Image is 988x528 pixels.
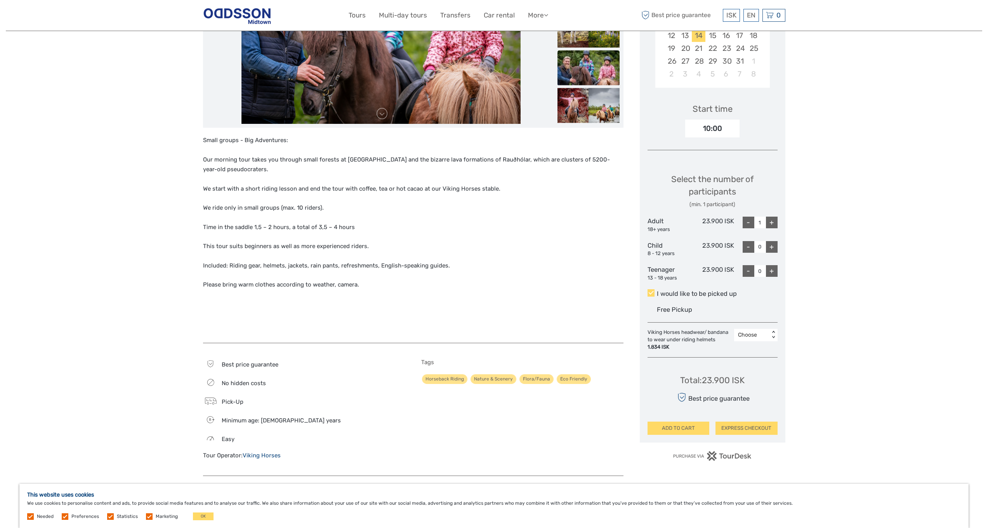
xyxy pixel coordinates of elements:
div: Choose Tuesday, October 21st, 2025 [692,42,705,55]
div: Choose Monday, October 20th, 2025 [678,42,692,55]
div: + [766,241,778,253]
p: Time in the saddle 1,5 – 2 hours, a total of 3,5 – 4 hours [203,222,623,233]
div: - [743,241,754,253]
p: Please bring warm clothes according to weather, camera. [203,280,623,290]
label: Statistics [117,513,138,520]
div: 23.900 ISK [691,217,734,233]
button: OK [193,512,214,520]
div: Start time [693,103,733,115]
a: Viking Horses [243,452,281,459]
img: PurchaseViaTourDesk.png [673,451,752,461]
div: 10:00 [685,120,740,137]
div: Choose Friday, October 24th, 2025 [733,42,747,55]
a: Car rental [484,10,515,21]
div: - [743,265,754,277]
span: ISK [726,11,736,19]
span: 8 [204,417,215,422]
img: 07df539540e64466addeabc41e9bbabf_slider_thumbnail.jpeg [557,50,620,85]
div: Choose Saturday, November 1st, 2025 [747,55,760,68]
div: Choose Wednesday, October 22nd, 2025 [705,42,719,55]
label: Preferences [71,513,99,520]
div: + [766,265,778,277]
div: Choose Sunday, October 26th, 2025 [665,55,678,68]
div: Choose Wednesday, October 15th, 2025 [705,29,719,42]
div: 23.900 ISK [691,265,734,281]
div: Choose Friday, October 17th, 2025 [733,29,747,42]
p: We start with a short riding lesson and end the tour with coffee, tea or hot cacao at our Viking ... [203,184,623,194]
span: Minimum age: [DEMOGRAPHIC_DATA] years [222,417,341,424]
span: No hidden costs [222,380,266,387]
div: Choose Sunday, November 2nd, 2025 [665,68,678,80]
div: month 2025-10 [658,3,767,80]
p: We're away right now. Please check back later! [11,14,88,20]
a: Multi-day tours [379,10,427,21]
div: Child [648,241,691,257]
div: Choose Sunday, October 19th, 2025 [665,42,678,55]
span: Free Pickup [657,306,692,313]
div: Choose Tuesday, November 4th, 2025 [692,68,705,80]
img: Reykjavik Residence [203,6,271,25]
div: Choose Monday, October 13th, 2025 [678,29,692,42]
div: 23.900 ISK [691,241,734,257]
div: Total : 23.900 ISK [680,374,745,386]
div: 13 - 18 years [648,274,691,282]
h5: This website uses cookies [27,492,961,498]
div: Choose Tuesday, October 28th, 2025 [692,55,705,68]
label: Marketing [156,513,178,520]
p: We ride only in small groups (max. 10 riders). [203,203,623,213]
img: aff6f99d27884aca9495bd669107775e_slider_thumbnail.png [557,88,620,123]
div: Choose Saturday, October 25th, 2025 [747,42,760,55]
div: Select the number of participants [648,173,778,208]
span: Best price guarantee [640,9,721,22]
div: 1.834 ISK [648,344,730,351]
a: Horseback Riding [422,374,467,384]
div: Choose Wednesday, October 29th, 2025 [705,55,719,68]
div: Adult [648,217,691,233]
div: Choose Thursday, November 6th, 2025 [719,68,733,80]
div: Choose Sunday, October 12th, 2025 [665,29,678,42]
div: Choose Thursday, October 23rd, 2025 [719,42,733,55]
div: Choose Saturday, October 18th, 2025 [747,29,760,42]
div: + [766,217,778,228]
div: Choose Monday, October 27th, 2025 [678,55,692,68]
p: Included: Riding gear, helmets, jackets, rain pants, refreshments, English-speaking guides. [203,261,623,271]
p: Our morning tour takes you through small forests at [GEOGRAPHIC_DATA] and the bizarre lava format... [203,155,623,175]
div: 18+ years [648,226,691,233]
div: We use cookies to personalise content and ads, to provide social media features and to analyse ou... [19,484,969,528]
div: Choose Wednesday, November 5th, 2025 [705,68,719,80]
label: I would like to be picked up [648,289,778,299]
div: Teenager [648,265,691,281]
div: Choose Thursday, October 30th, 2025 [719,55,733,68]
a: Flora/Fauna [519,374,554,384]
div: Choose [738,331,766,339]
span: Best price guarantee [222,361,278,368]
button: ADD TO CART [648,422,710,435]
div: Choose Tuesday, October 14th, 2025 [692,29,705,42]
div: EN [743,9,759,22]
a: Eco Friendly [557,374,591,384]
button: EXPRESS CHECKOUT [715,422,778,435]
div: Choose Monday, November 3rd, 2025 [678,68,692,80]
div: Choose Friday, October 31st, 2025 [733,55,747,68]
span: Easy [222,436,234,443]
a: Nature & Scenery [471,374,516,384]
a: Transfers [440,10,471,21]
div: - [743,217,754,228]
span: 0 [775,11,782,19]
div: Best price guarantee [675,391,749,404]
div: < > [770,331,776,339]
div: Tour Operator: [203,452,405,460]
label: Needed [37,513,54,520]
div: (min. 1 participant) [648,201,778,208]
h5: Tags [421,359,623,366]
span: Pick-Up [222,398,243,405]
div: 8 - 12 years [648,250,691,257]
div: Choose Saturday, November 8th, 2025 [747,68,760,80]
a: More [528,10,548,21]
p: This tour suits beginners as well as more experienced riders. [203,241,623,252]
div: Viking Horses headwear/ bandana to wear under riding helmets [648,329,734,351]
div: Choose Friday, November 7th, 2025 [733,68,747,80]
p: Small groups - Big Adventures: [203,135,623,146]
a: Tours [349,10,366,21]
div: Choose Thursday, October 16th, 2025 [719,29,733,42]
